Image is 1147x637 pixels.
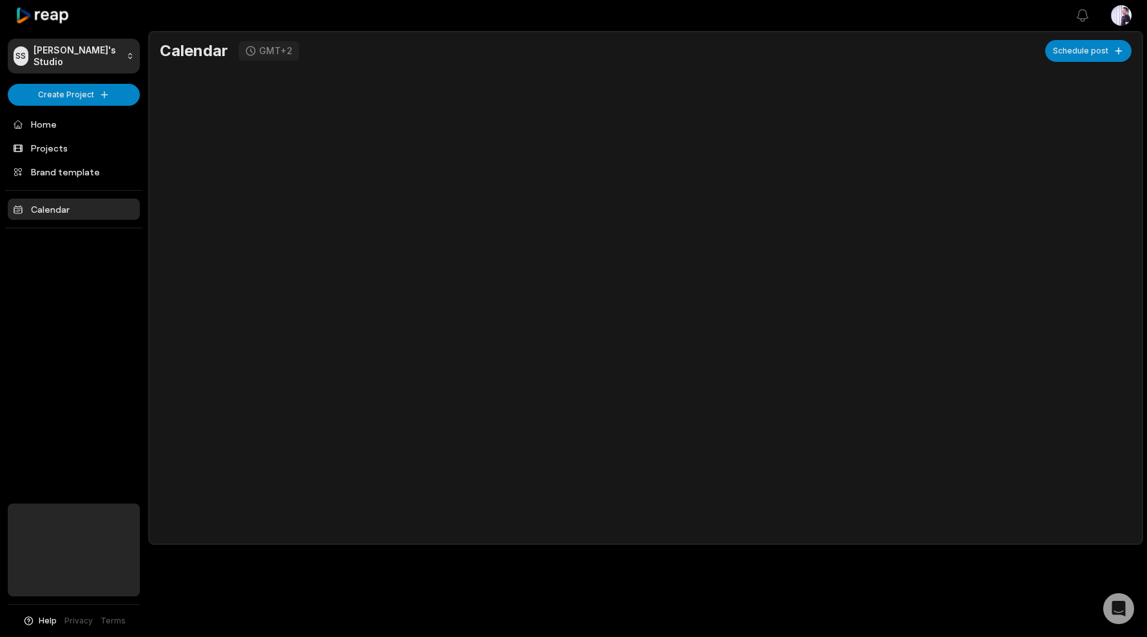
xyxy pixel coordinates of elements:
a: Home [8,113,140,135]
button: Create Project [8,84,140,106]
div: GMT+2 [259,45,293,57]
p: [PERSON_NAME]'s Studio [34,44,121,68]
a: Privacy [64,615,93,627]
div: Open Intercom Messenger [1103,593,1134,624]
a: Projects [8,137,140,159]
a: Calendar [8,199,140,220]
a: Terms [101,615,126,627]
span: Help [39,615,57,627]
button: Help [23,615,57,627]
a: Brand template [8,161,140,182]
button: Schedule post [1045,40,1132,62]
div: SS [14,46,28,66]
h1: Calendar [160,41,228,61]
